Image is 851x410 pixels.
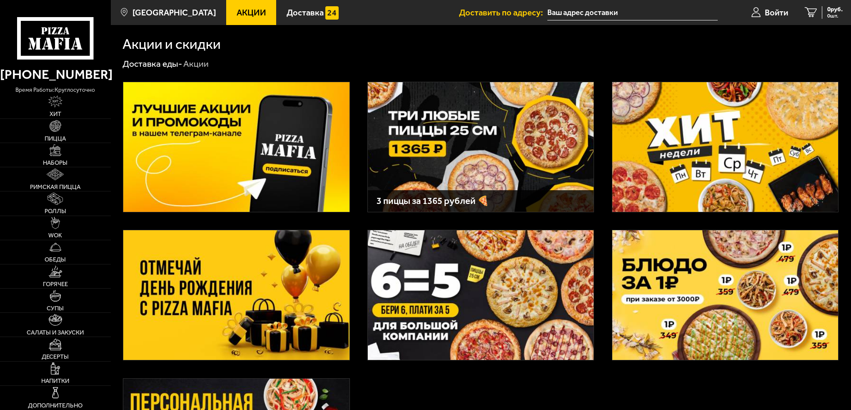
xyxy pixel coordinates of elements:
[42,354,69,360] span: Десерты
[41,378,69,384] span: Напитки
[45,136,66,142] span: Пицца
[132,8,216,17] span: [GEOGRAPHIC_DATA]
[30,184,80,190] span: Римская пицца
[43,281,68,287] span: Горячее
[122,37,221,51] h1: Акции и скидки
[377,196,585,206] h3: 3 пиццы за 1365 рублей 🍕
[183,58,209,70] div: Акции
[765,8,788,17] span: Войти
[122,58,182,69] a: Доставка еды-
[45,257,66,263] span: Обеды
[48,232,62,239] span: WOK
[547,5,718,20] input: Ваш адрес доставки
[28,402,82,409] span: Дополнительно
[45,208,66,214] span: Роллы
[47,305,64,312] span: Супы
[827,13,843,19] span: 0 шт.
[287,8,324,17] span: Доставка
[50,111,61,117] span: Хит
[237,8,266,17] span: Акции
[367,82,594,212] a: 3 пиццы за 1365 рублей 🍕
[27,330,84,336] span: Салаты и закуски
[827,6,843,13] span: 0 руб.
[325,6,339,20] img: 15daf4d41897b9f0e9f617042186c801.svg
[43,160,67,166] span: Наборы
[459,8,547,17] span: Доставить по адресу:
